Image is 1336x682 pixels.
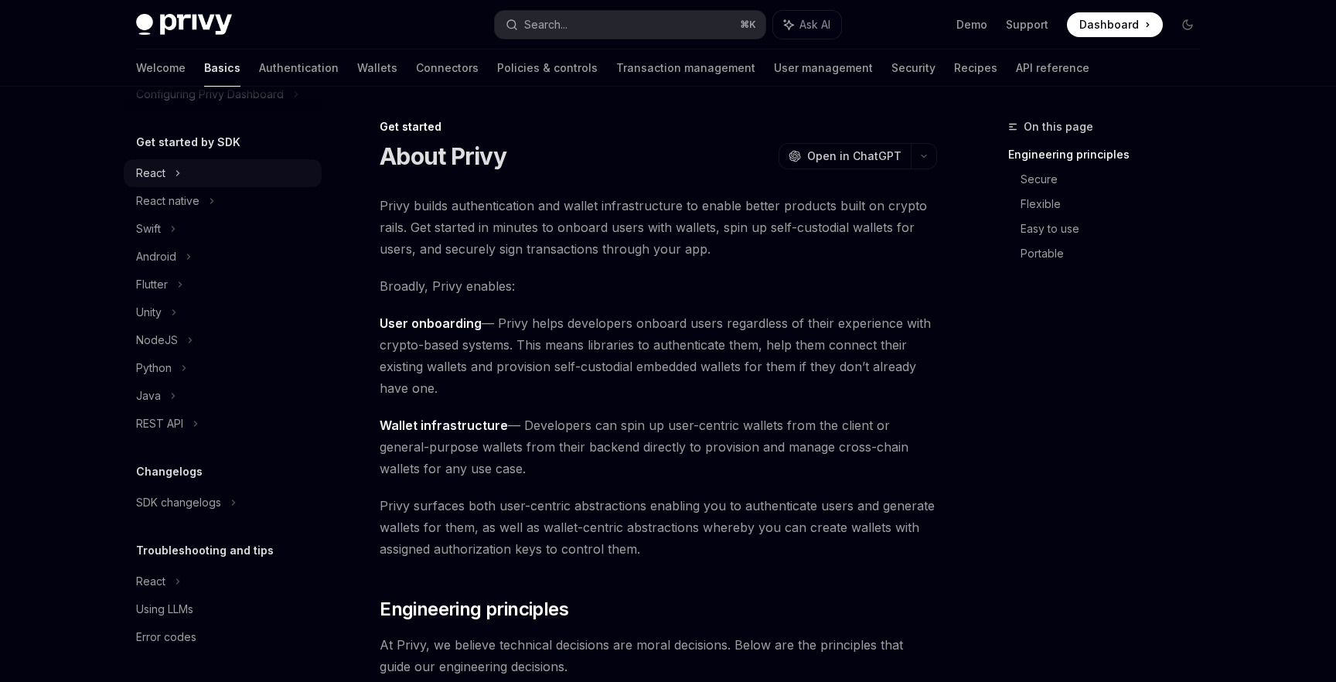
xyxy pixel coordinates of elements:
[1021,217,1212,241] a: Easy to use
[1021,167,1212,192] a: Secure
[136,541,274,560] h5: Troubleshooting and tips
[1016,49,1089,87] a: API reference
[524,15,567,34] div: Search...
[1024,118,1093,136] span: On this page
[136,628,196,646] div: Error codes
[136,572,165,591] div: React
[380,418,508,433] strong: Wallet infrastructure
[799,17,830,32] span: Ask AI
[357,49,397,87] a: Wallets
[136,164,165,182] div: React
[416,49,479,87] a: Connectors
[495,11,765,39] button: Search...⌘K
[124,595,322,623] a: Using LLMs
[380,142,506,170] h1: About Privy
[891,49,936,87] a: Security
[136,493,221,512] div: SDK changelogs
[740,19,756,31] span: ⌘ K
[1006,17,1048,32] a: Support
[774,49,873,87] a: User management
[779,143,911,169] button: Open in ChatGPT
[136,462,203,481] h5: Changelogs
[1079,17,1139,32] span: Dashboard
[136,387,161,405] div: Java
[380,597,568,622] span: Engineering principles
[1067,12,1163,37] a: Dashboard
[136,49,186,87] a: Welcome
[136,331,178,350] div: NodeJS
[956,17,987,32] a: Demo
[380,414,937,479] span: — Developers can spin up user-centric wallets from the client or general-purpose wallets from the...
[380,119,937,135] div: Get started
[497,49,598,87] a: Policies & controls
[136,275,168,294] div: Flutter
[136,600,193,619] div: Using LLMs
[136,192,199,210] div: React native
[380,275,937,297] span: Broadly, Privy enables:
[380,195,937,260] span: Privy builds authentication and wallet infrastructure to enable better products built on crypto r...
[954,49,997,87] a: Recipes
[136,14,232,36] img: dark logo
[136,133,240,152] h5: Get started by SDK
[136,220,161,238] div: Swift
[380,634,937,677] span: At Privy, we believe technical decisions are moral decisions. Below are the principles that guide...
[616,49,755,87] a: Transaction management
[259,49,339,87] a: Authentication
[1021,241,1212,266] a: Portable
[124,623,322,651] a: Error codes
[136,414,183,433] div: REST API
[380,312,937,399] span: — Privy helps developers onboard users regardless of their experience with crypto-based systems. ...
[1021,192,1212,217] a: Flexible
[136,359,172,377] div: Python
[136,247,176,266] div: Android
[380,495,937,560] span: Privy surfaces both user-centric abstractions enabling you to authenticate users and generate wal...
[380,315,482,331] strong: User onboarding
[204,49,240,87] a: Basics
[1175,12,1200,37] button: Toggle dark mode
[1008,142,1212,167] a: Engineering principles
[807,148,901,164] span: Open in ChatGPT
[773,11,841,39] button: Ask AI
[136,303,162,322] div: Unity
